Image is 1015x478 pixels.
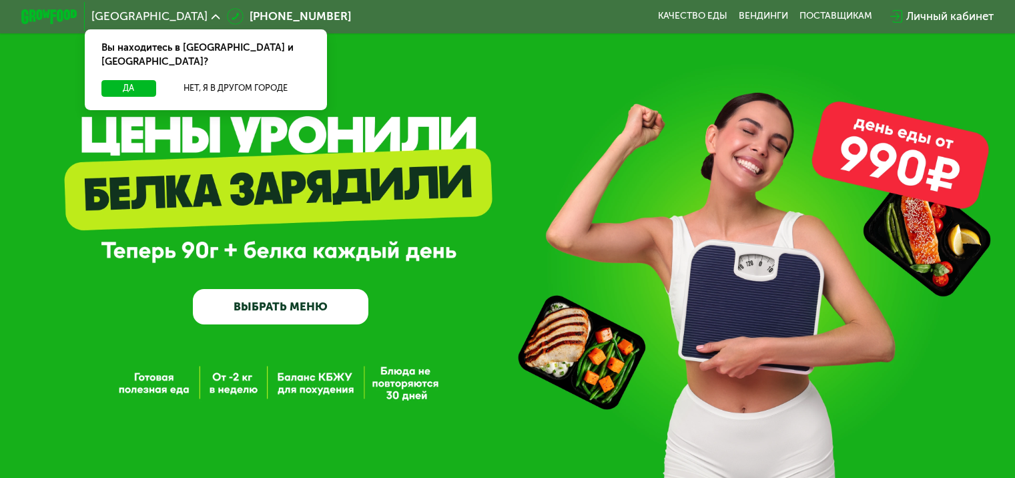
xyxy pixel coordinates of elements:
a: Качество еды [658,11,727,22]
a: Вендинги [739,11,788,22]
a: [PHONE_NUMBER] [227,8,351,25]
button: Нет, я в другом городе [161,80,310,97]
span: [GEOGRAPHIC_DATA] [91,11,208,22]
div: поставщикам [799,11,872,22]
button: Да [101,80,155,97]
div: Вы находитесь в [GEOGRAPHIC_DATA] и [GEOGRAPHIC_DATA]? [85,29,327,80]
div: Личный кабинет [906,8,994,25]
a: ВЫБРАТЬ МЕНЮ [193,289,368,324]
